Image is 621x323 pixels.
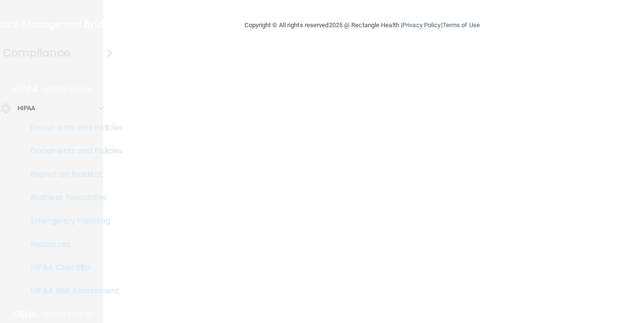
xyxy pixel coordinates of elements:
p: Documents and Policies [6,146,139,156]
p: HIPAA Checklist [6,263,139,272]
p: Learn More! [43,83,94,95]
p: HIPAA Risk Assessment [6,286,139,296]
div: Copyright © All rights reserved 2025 @ Rectangle Health | | [185,10,539,41]
p: Business Associates [6,193,139,203]
p: Resources [6,239,139,249]
p: OSHA [13,308,37,320]
p: HIPAA [13,83,38,95]
p: Report an Incident [6,170,139,179]
p: Learn More! [42,308,94,320]
p: HIPAA [17,102,35,114]
p: Documents and Policies [6,123,139,133]
p: Emergency Planning [6,216,139,226]
a: Privacy Policy [402,21,441,29]
a: Terms of Use [442,21,480,29]
h4: Compliance [3,46,70,60]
